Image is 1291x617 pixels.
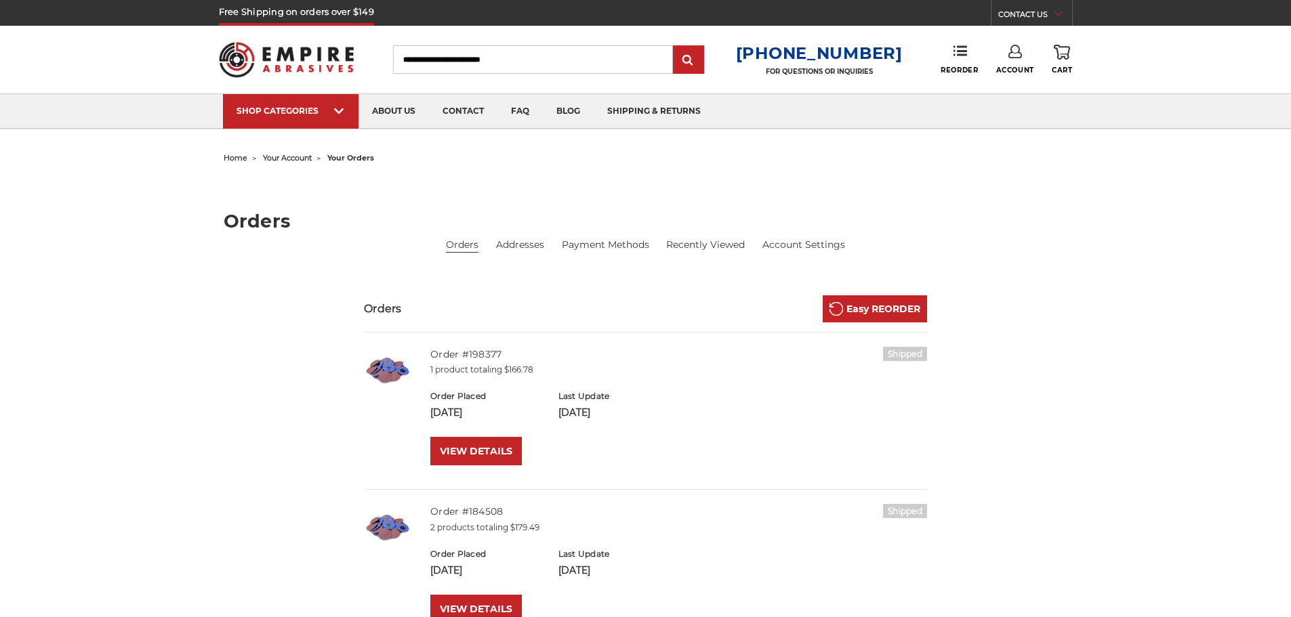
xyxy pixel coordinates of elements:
h3: Orders [364,301,402,317]
h6: Last Update [558,390,672,402]
span: your orders [327,153,374,163]
h6: Order Placed [430,390,544,402]
img: Empire Abrasives [219,33,354,86]
span: [DATE] [430,564,462,576]
p: FOR QUESTIONS OR INQUIRIES [736,67,903,76]
a: Reorder [941,45,978,74]
a: blog [543,94,594,129]
a: your account [263,153,312,163]
h1: Orders [224,212,1068,230]
a: Account Settings [762,238,845,252]
span: [DATE] [558,564,590,576]
a: about us [358,94,429,129]
a: Order #184508 [430,505,503,517]
span: Account [996,66,1034,75]
a: home [224,153,247,163]
li: Orders [446,238,478,253]
div: SHOP CATEGORIES [237,106,345,116]
a: [PHONE_NUMBER] [736,43,903,63]
a: faq [497,94,543,129]
h6: Shipped [883,504,927,518]
a: contact [429,94,497,129]
img: 3-inch aluminum oxide quick change sanding discs for sanding and deburring [364,504,411,551]
p: 2 products totaling $179.49 [430,522,927,534]
p: 1 product totaling $166.78 [430,364,927,376]
a: Cart [1052,45,1072,75]
a: Payment Methods [562,238,649,252]
span: Reorder [941,66,978,75]
span: [DATE] [558,406,590,419]
input: Submit [675,47,702,74]
h6: Last Update [558,548,672,560]
a: shipping & returns [594,94,714,129]
a: Recently Viewed [666,238,745,252]
a: Order #198377 [430,348,501,360]
a: Addresses [496,238,544,252]
h6: Order Placed [430,548,544,560]
span: Cart [1052,66,1072,75]
a: CONTACT US [998,7,1072,26]
span: [DATE] [430,406,462,419]
a: Easy REORDER [823,295,927,322]
img: 3-inch aluminum oxide quick change sanding discs for sanding and deburring [364,347,411,394]
h6: Shipped [883,347,927,361]
a: VIEW DETAILS [430,437,522,465]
